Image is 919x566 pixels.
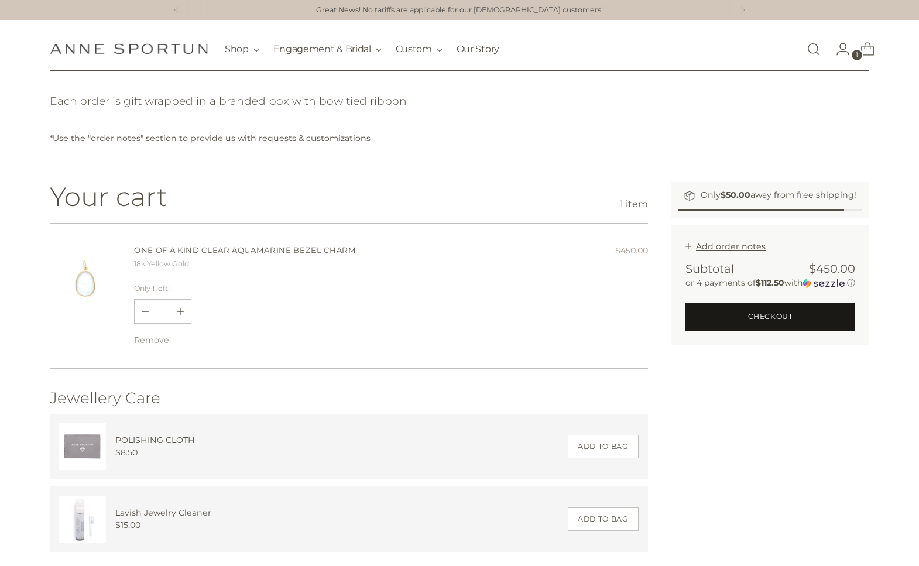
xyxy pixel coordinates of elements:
[225,36,259,62] button: Shop
[827,37,850,61] a: Go to the account page
[115,507,211,518] a: Lavish Jewelry Cleaner
[50,132,869,145] p: *Use the "order notes" section to provide us with requests & customizations
[620,197,648,211] span: 1 item
[803,278,845,289] img: Sezzle
[115,519,140,531] span: $15.00
[134,245,356,255] a: One of a Kind Clear Aquamarine Bezel Charm
[568,435,639,458] button: Add to Bag
[615,245,648,256] span: $450.00
[802,37,825,61] a: Open search modal
[59,496,106,543] img: Lavish Jewelry Cleaner
[134,283,648,294] p: Only 1 left!
[273,36,382,62] button: Engagement & Bridal
[50,390,648,407] div: Jewellery Care
[50,94,869,109] h2: Each order is gift wrapped in a branded box with bow tied ribbon
[685,303,855,331] button: Checkout
[852,50,862,60] span: 1
[721,190,750,200] span: $50.00
[50,43,208,54] a: Anne Sportun Fine Jewellery
[59,423,106,470] img: POLISHING CLOTH
[134,259,356,270] p: 18k Yellow Gold
[115,435,195,445] a: POLISHING CLOTH
[135,300,156,323] button: Add product quantity
[568,507,639,531] button: Add to Bag
[851,37,875,61] a: Open cart modal
[685,277,855,289] div: or 4 payments of$112.50withSezzle Click to learn more about Sezzle
[50,182,167,211] h1: Your cart
[115,447,138,459] span: $8.50
[685,260,734,277] h3: Subtotal
[696,241,766,252] span: Add order notes
[756,277,784,288] span: $112.50
[316,5,603,16] a: Great News! No tariffs are applicable for our [DEMOGRAPHIC_DATA] customers!
[685,277,855,289] div: or 4 payments of with
[134,335,169,345] button: Remove
[809,262,855,276] span: $450.00
[50,245,120,315] img: One of a Kind Clear Aquamarine Bezel Charm
[457,36,499,62] a: Our Story
[396,36,443,62] button: Custom
[149,300,177,323] input: Product quantity
[170,300,191,323] button: Subtract product quantity
[701,189,856,201] h4: Only away from free shipping!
